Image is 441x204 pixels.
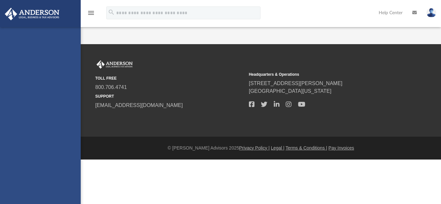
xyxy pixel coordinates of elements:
a: Terms & Conditions | [286,145,327,151]
a: Privacy Policy | [239,145,270,151]
a: 800.706.4741 [95,84,127,90]
img: Anderson Advisors Platinum Portal [3,8,61,20]
a: menu [87,12,95,17]
img: Anderson Advisors Platinum Portal [95,60,134,69]
img: User Pic [426,8,436,17]
div: © [PERSON_NAME] Advisors 2025 [81,145,441,151]
a: [STREET_ADDRESS][PERSON_NAME] [249,81,343,86]
a: [GEOGRAPHIC_DATA][US_STATE] [249,88,332,94]
a: Legal | [271,145,284,151]
a: [EMAIL_ADDRESS][DOMAIN_NAME] [95,102,183,108]
i: menu [87,9,95,17]
i: search [108,9,115,16]
small: TOLL FREE [95,75,244,81]
small: SUPPORT [95,93,244,99]
a: Pay Invoices [328,145,354,151]
small: Headquarters & Operations [249,72,398,77]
